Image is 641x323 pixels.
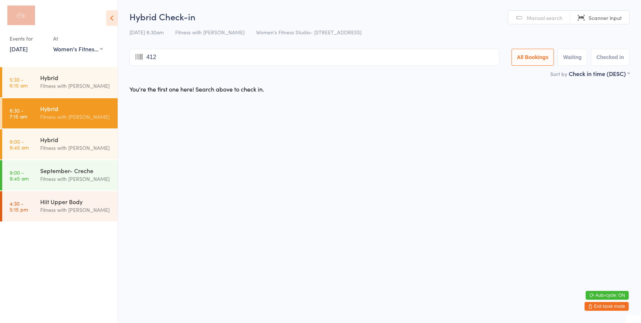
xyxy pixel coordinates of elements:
[586,291,629,300] button: Auto-cycle: ON
[2,98,118,128] a: 6:30 -7:15 amHybridFitness with [PERSON_NAME]
[558,49,587,66] button: Waiting
[129,28,164,36] span: [DATE] 6:30am
[175,28,245,36] span: Fitness with [PERSON_NAME]
[585,302,629,311] button: Exit kiosk mode
[53,45,103,53] div: Women's Fitness Studio- [STREET_ADDRESS]
[527,14,562,21] span: Manual search
[2,160,118,190] a: 9:00 -9:45 amSeptember- CrecheFitness with [PERSON_NAME]
[129,85,264,93] div: You're the first one here! Search above to check in.
[40,113,111,121] div: Fitness with [PERSON_NAME]
[40,144,111,152] div: Fitness with [PERSON_NAME]
[40,104,111,113] div: Hybrid
[40,206,111,214] div: Fitness with [PERSON_NAME]
[2,129,118,159] a: 9:00 -9:45 amHybridFitness with [PERSON_NAME]
[2,191,118,221] a: 4:30 -5:15 pmHiit Upper BodyFitness with [PERSON_NAME]
[10,200,28,212] time: 4:30 - 5:15 pm
[512,49,554,66] button: All Bookings
[569,69,630,78] div: Check in time (DESC)
[10,76,28,88] time: 5:30 - 6:15 am
[10,45,28,53] a: [DATE]
[10,32,46,45] div: Events for
[40,175,111,183] div: Fitness with [PERSON_NAME]
[40,166,111,175] div: September- Creche
[40,135,111,144] div: Hybrid
[7,6,35,25] img: Fitness with Zoe
[40,82,111,90] div: Fitness with [PERSON_NAME]
[40,197,111,206] div: Hiit Upper Body
[550,70,567,78] label: Sort by
[129,49,499,66] input: Search
[10,107,27,119] time: 6:30 - 7:15 am
[53,32,103,45] div: At
[2,67,118,97] a: 5:30 -6:15 amHybridFitness with [PERSON_NAME]
[40,73,111,82] div: Hybrid
[10,169,29,181] time: 9:00 - 9:45 am
[129,10,630,23] h2: Hybrid Check-in
[10,138,29,150] time: 9:00 - 9:45 am
[591,49,630,66] button: Checked in
[589,14,622,21] span: Scanner input
[256,28,361,36] span: Women's Fitness Studio- [STREET_ADDRESS]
